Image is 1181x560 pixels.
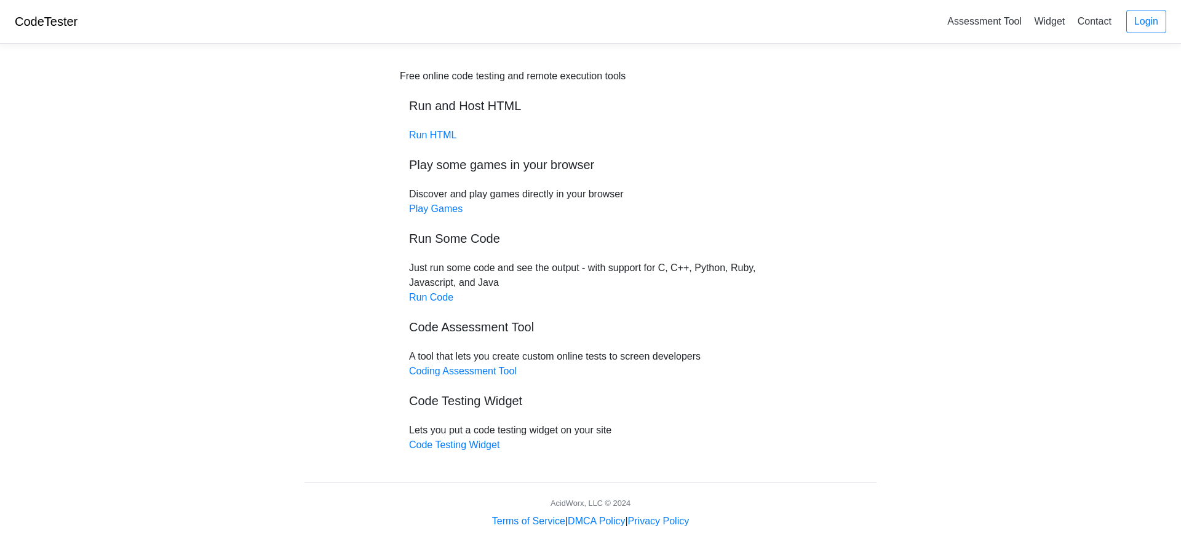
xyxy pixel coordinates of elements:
div: Discover and play games directly in your browser Just run some code and see the output - with sup... [400,69,781,452]
a: Login [1126,10,1166,33]
div: | | [492,514,689,529]
a: Coding Assessment Tool [409,366,517,376]
a: Run HTML [409,130,456,140]
h5: Play some games in your browser [409,157,772,172]
h5: Code Assessment Tool [409,320,772,334]
a: Play Games [409,203,463,214]
a: Assessment Tool [942,11,1027,31]
a: Widget [1029,11,1070,31]
h5: Code Testing Widget [409,393,772,408]
a: Code Testing Widget [409,440,499,450]
a: CodeTester [15,15,78,28]
div: AcidWorx, LLC © 2024 [551,497,630,509]
a: Privacy Policy [628,516,690,526]
a: Contact [1073,11,1116,31]
a: Terms of Service [492,516,565,526]
a: DMCA Policy [568,516,625,526]
div: Free online code testing and remote execution tools [400,69,626,84]
h5: Run and Host HTML [409,98,772,113]
h5: Run Some Code [409,231,772,246]
a: Run Code [409,292,453,302]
